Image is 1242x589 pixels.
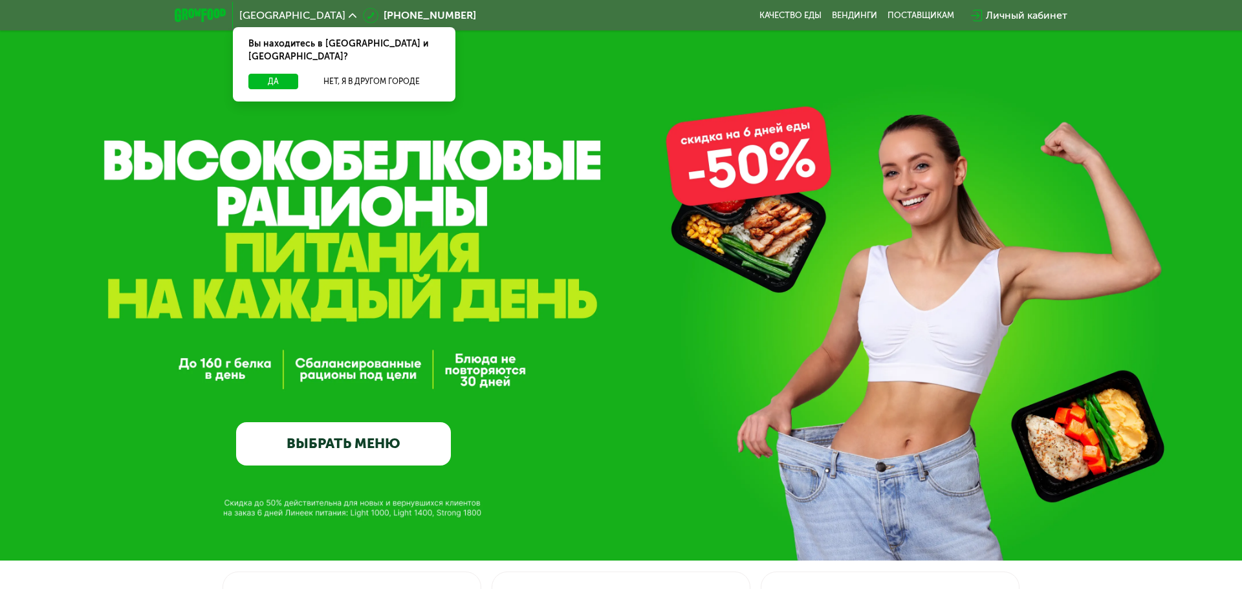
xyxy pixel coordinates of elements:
div: Вы находитесь в [GEOGRAPHIC_DATA] и [GEOGRAPHIC_DATA]? [233,27,455,74]
button: Да [248,74,298,89]
a: [PHONE_NUMBER] [363,8,476,23]
span: [GEOGRAPHIC_DATA] [239,10,345,21]
a: Вендинги [832,10,877,21]
a: ВЫБРАТЬ МЕНЮ [236,422,451,466]
a: Качество еды [759,10,822,21]
div: поставщикам [888,10,954,21]
div: Личный кабинет [986,8,1067,23]
button: Нет, я в другом городе [303,74,440,89]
